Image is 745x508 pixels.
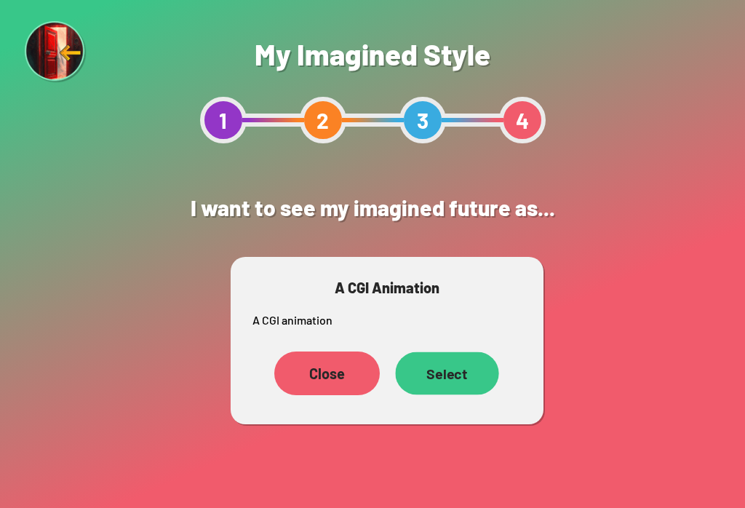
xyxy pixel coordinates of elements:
p: A CGI animation [252,311,522,330]
div: Close [274,352,380,395]
h2: I want to see my imagined future as... [118,180,628,235]
div: 1 [200,97,247,143]
div: 4 [499,97,546,143]
div: 3 [399,97,446,143]
div: 2 [300,97,346,143]
h3: A CGI Animation [252,279,522,296]
img: Exit [25,21,87,84]
h1: My Imagined Style [200,36,546,71]
div: Select [395,352,498,395]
